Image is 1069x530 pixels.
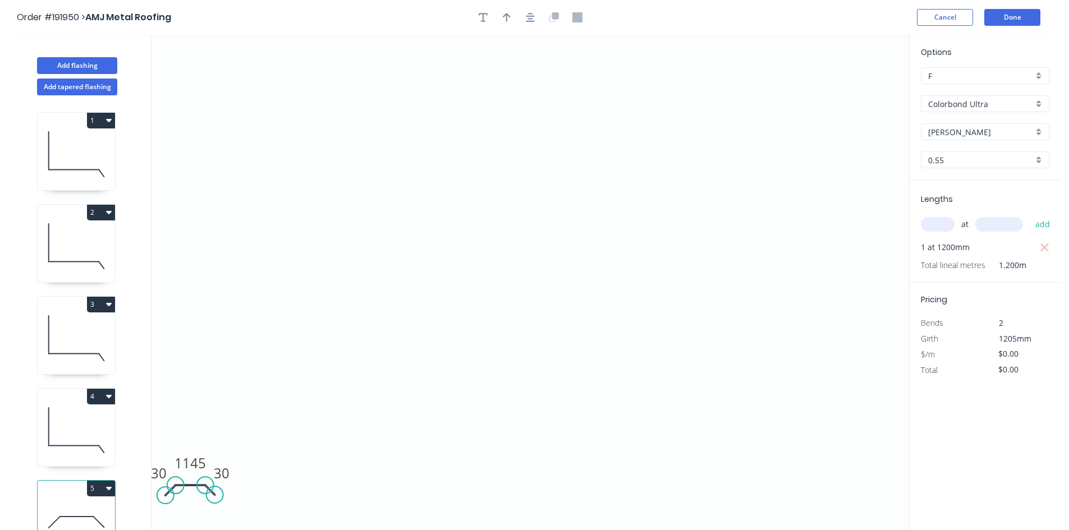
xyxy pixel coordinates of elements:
tspan: 1145 [175,454,206,472]
span: Total lineal metres [921,257,985,273]
button: 4 [87,389,115,404]
span: Options [921,47,952,58]
svg: 0 [152,35,909,530]
span: 1.200m [985,257,1026,273]
button: Add flashing [37,57,117,74]
span: Lengths [921,193,953,205]
span: 1205mm [999,333,1031,344]
span: Girth [921,333,938,344]
span: 1 at 1200mm [921,239,970,255]
span: Bends [921,317,943,328]
button: Add tapered flashing [37,79,117,95]
span: $/m [921,349,935,360]
span: Order #191950 > [17,11,85,24]
button: 2 [87,205,115,220]
button: 1 [87,113,115,128]
button: 3 [87,297,115,312]
input: Colour [928,126,1033,138]
button: add [1030,215,1056,234]
button: Cancel [917,9,973,26]
input: Material [928,98,1033,110]
span: Pricing [921,294,947,305]
span: Total [921,365,938,375]
span: AMJ Metal Roofing [85,11,171,24]
tspan: 30 [151,464,167,482]
input: Thickness [928,154,1033,166]
button: Done [984,9,1040,26]
span: 2 [999,317,1003,328]
button: 5 [87,481,115,496]
input: Price level [928,70,1033,82]
span: at [961,216,969,232]
tspan: 30 [214,464,230,482]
